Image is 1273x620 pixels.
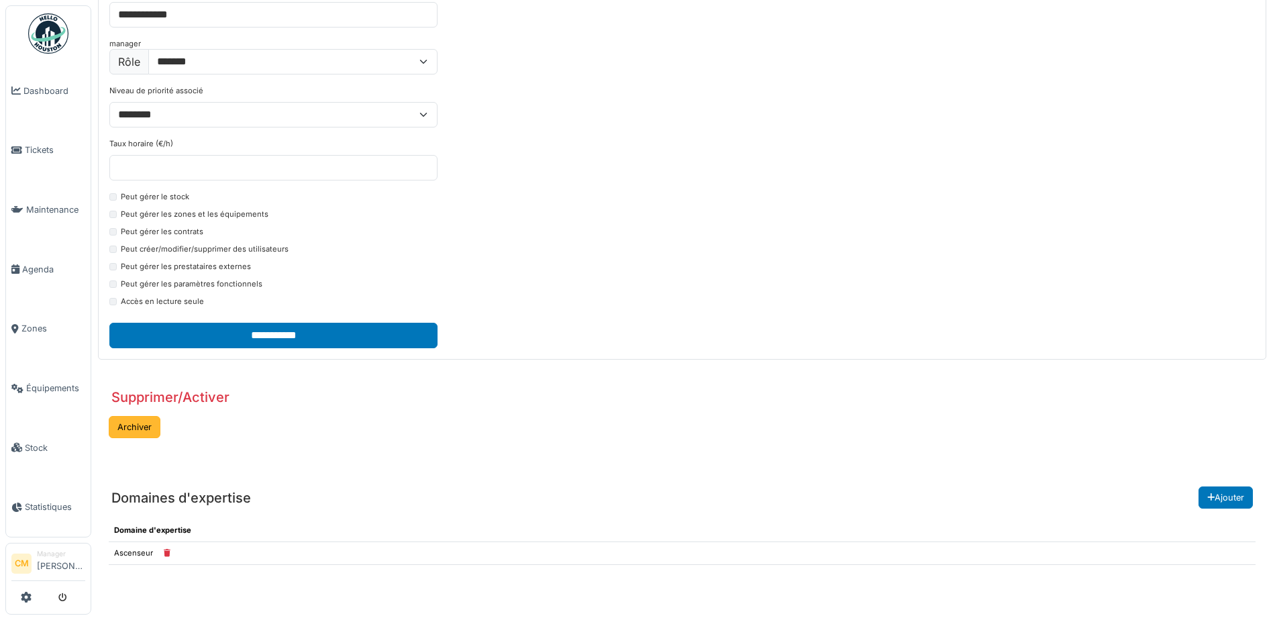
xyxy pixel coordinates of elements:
[121,191,189,203] label: Peut gérer le stock
[6,358,91,418] a: Équipements
[25,442,85,454] span: Stock
[6,61,91,121] a: Dashboard
[28,13,68,54] img: Badge_color-CXgf-gQk.svg
[21,322,85,335] span: Zones
[121,296,204,307] label: Accès en lecture seule
[109,416,160,438] button: Archiver
[37,549,85,578] li: [PERSON_NAME]
[6,121,91,180] a: Tickets
[6,180,91,240] a: Maintenance
[121,244,289,255] label: Peut créer/modifier/supprimer des utilisateurs
[37,549,85,559] div: Manager
[22,263,85,276] span: Agenda
[26,382,85,395] span: Équipements
[109,138,173,150] label: Taux horaire (€/h)
[25,501,85,513] span: Statistiques
[111,490,251,506] h3: Domaines d'expertise
[111,389,230,405] h3: Supprimer/Activer
[121,209,268,220] label: Peut gérer les zones et les équipements
[109,542,1256,565] td: Ascenseur
[11,554,32,574] li: CM
[109,85,203,97] label: Niveau de priorité associé
[6,418,91,478] a: Stock
[6,478,91,537] a: Statistiques
[23,85,85,97] span: Dashboard
[109,519,1256,541] th: Domaine d'expertise
[26,203,85,216] span: Maintenance
[121,261,251,272] label: Peut gérer les prestataires externes
[6,299,91,359] a: Zones
[11,549,85,581] a: CM Manager[PERSON_NAME]
[6,240,91,299] a: Agenda
[121,278,262,290] label: Peut gérer les paramètres fonctionnels
[109,49,149,74] label: Rôle
[25,144,85,156] span: Tickets
[1199,486,1253,509] button: Ajouter
[121,226,203,238] label: Peut gérer les contrats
